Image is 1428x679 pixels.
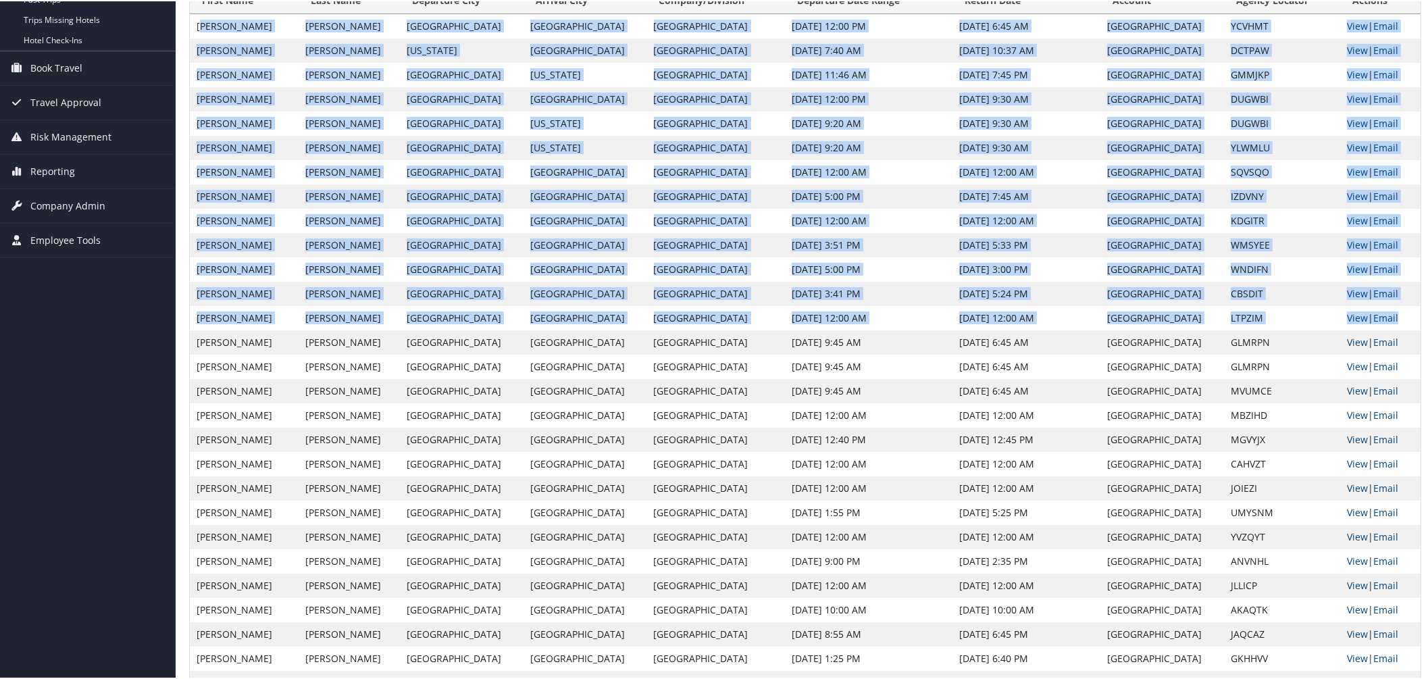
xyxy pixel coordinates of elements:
[647,110,785,134] td: [GEOGRAPHIC_DATA]
[400,134,524,159] td: [GEOGRAPHIC_DATA]
[1373,261,1398,274] a: Email
[647,426,785,451] td: [GEOGRAPHIC_DATA]
[1100,37,1224,61] td: [GEOGRAPHIC_DATA]
[1100,159,1224,183] td: [GEOGRAPHIC_DATA]
[1373,626,1398,639] a: Email
[1373,578,1398,590] a: Email
[647,572,785,597] td: [GEOGRAPHIC_DATA]
[524,524,647,548] td: [GEOGRAPHIC_DATA]
[1373,383,1398,396] a: Email
[952,451,1100,475] td: [DATE] 12:00 AM
[400,37,524,61] td: [US_STATE]
[1373,213,1398,226] a: Email
[785,207,953,232] td: [DATE] 12:00 AM
[400,378,524,402] td: [GEOGRAPHIC_DATA]
[1373,116,1398,128] a: Email
[190,572,299,597] td: [PERSON_NAME]
[1373,91,1398,104] a: Email
[1340,232,1421,256] td: |
[1340,110,1421,134] td: |
[1224,37,1340,61] td: DCTPAW
[1340,524,1421,548] td: |
[785,280,953,305] td: [DATE] 3:41 PM
[1340,378,1421,402] td: |
[1340,207,1421,232] td: |
[524,378,647,402] td: [GEOGRAPHIC_DATA]
[524,183,647,207] td: [GEOGRAPHIC_DATA]
[952,524,1100,548] td: [DATE] 12:00 AM
[785,37,953,61] td: [DATE] 7:40 AM
[299,451,401,475] td: [PERSON_NAME]
[400,207,524,232] td: [GEOGRAPHIC_DATA]
[1340,548,1421,572] td: |
[190,13,299,37] td: [PERSON_NAME]
[299,207,401,232] td: [PERSON_NAME]
[299,183,401,207] td: [PERSON_NAME]
[1347,18,1368,31] a: View
[647,256,785,280] td: [GEOGRAPHIC_DATA]
[1224,207,1340,232] td: KDGITR
[190,256,299,280] td: [PERSON_NAME]
[785,13,953,37] td: [DATE] 12:00 PM
[1340,61,1421,86] td: |
[785,61,953,86] td: [DATE] 11:46 AM
[1224,13,1340,37] td: YCVHMT
[299,548,401,572] td: [PERSON_NAME]
[1373,334,1398,347] a: Email
[952,37,1100,61] td: [DATE] 10:37 AM
[1373,286,1398,299] a: Email
[785,572,953,597] td: [DATE] 12:00 AM
[1340,159,1421,183] td: |
[1340,475,1421,499] td: |
[400,305,524,329] td: [GEOGRAPHIC_DATA]
[190,645,299,670] td: [PERSON_NAME]
[1340,426,1421,451] td: |
[1340,183,1421,207] td: |
[1340,280,1421,305] td: |
[400,329,524,353] td: [GEOGRAPHIC_DATA]
[299,256,401,280] td: [PERSON_NAME]
[785,548,953,572] td: [DATE] 9:00 PM
[1340,402,1421,426] td: |
[1100,378,1224,402] td: [GEOGRAPHIC_DATA]
[952,86,1100,110] td: [DATE] 9:30 AM
[952,378,1100,402] td: [DATE] 6:45 AM
[1347,237,1368,250] a: View
[190,207,299,232] td: [PERSON_NAME]
[1347,43,1368,55] a: View
[1347,578,1368,590] a: View
[524,353,647,378] td: [GEOGRAPHIC_DATA]
[647,232,785,256] td: [GEOGRAPHIC_DATA]
[190,499,299,524] td: [PERSON_NAME]
[1100,86,1224,110] td: [GEOGRAPHIC_DATA]
[400,183,524,207] td: [GEOGRAPHIC_DATA]
[299,280,401,305] td: [PERSON_NAME]
[1224,305,1340,329] td: LTPZIM
[1100,134,1224,159] td: [GEOGRAPHIC_DATA]
[1373,164,1398,177] a: Email
[400,232,524,256] td: [GEOGRAPHIC_DATA]
[785,134,953,159] td: [DATE] 9:20 AM
[30,84,101,118] span: Travel Approval
[1347,116,1368,128] a: View
[299,475,401,499] td: [PERSON_NAME]
[647,86,785,110] td: [GEOGRAPHIC_DATA]
[647,13,785,37] td: [GEOGRAPHIC_DATA]
[400,402,524,426] td: [GEOGRAPHIC_DATA]
[400,426,524,451] td: [GEOGRAPHIC_DATA]
[400,524,524,548] td: [GEOGRAPHIC_DATA]
[524,159,647,183] td: [GEOGRAPHIC_DATA]
[1347,188,1368,201] a: View
[1347,261,1368,274] a: View
[952,159,1100,183] td: [DATE] 12:00 AM
[1224,524,1340,548] td: YVZQYT
[1347,456,1368,469] a: View
[1347,626,1368,639] a: View
[524,37,647,61] td: [GEOGRAPHIC_DATA]
[647,548,785,572] td: [GEOGRAPHIC_DATA]
[1347,67,1368,80] a: View
[400,159,524,183] td: [GEOGRAPHIC_DATA]
[952,402,1100,426] td: [DATE] 12:00 AM
[524,329,647,353] td: [GEOGRAPHIC_DATA]
[952,183,1100,207] td: [DATE] 7:45 AM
